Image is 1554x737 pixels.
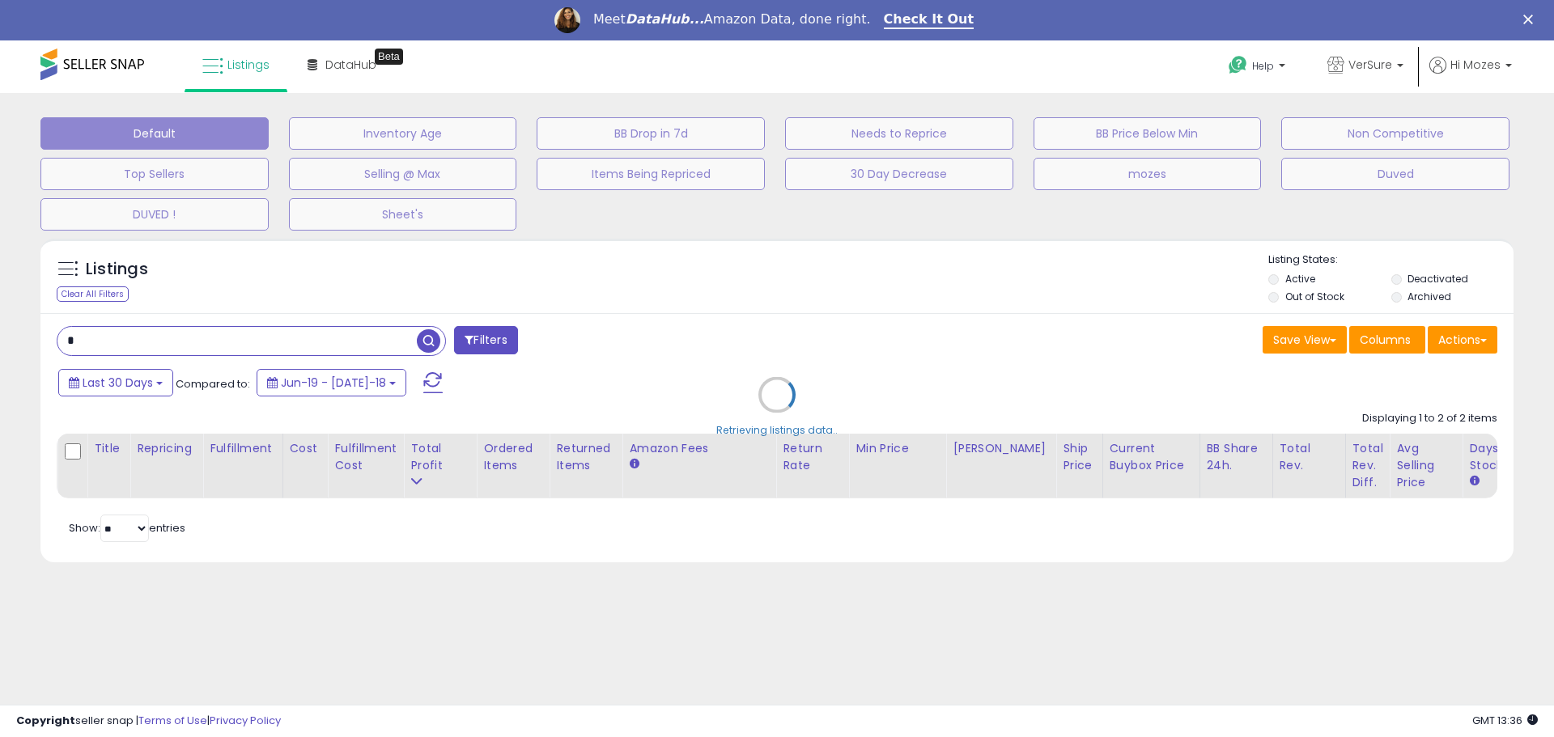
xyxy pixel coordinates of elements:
[884,11,974,29] a: Check It Out
[325,57,376,73] span: DataHub
[593,11,871,28] div: Meet Amazon Data, done right.
[785,158,1013,190] button: 30 Day Decrease
[16,713,75,728] strong: Copyright
[1348,57,1392,73] span: VerSure
[1281,158,1509,190] button: Duved
[289,198,517,231] button: Sheet's
[16,714,281,729] div: seller snap | |
[1281,117,1509,150] button: Non Competitive
[1450,57,1501,73] span: Hi Mozes
[1315,40,1416,93] a: VerSure
[537,158,765,190] button: Items Being Repriced
[227,57,270,73] span: Listings
[289,158,517,190] button: Selling @ Max
[40,117,269,150] button: Default
[716,423,838,438] div: Retrieving listings data..
[1034,158,1262,190] button: mozes
[295,40,388,89] a: DataHub
[289,117,517,150] button: Inventory Age
[40,158,269,190] button: Top Sellers
[1523,15,1539,24] div: Close
[785,117,1013,150] button: Needs to Reprice
[626,11,704,27] i: DataHub...
[1228,55,1248,75] i: Get Help
[1472,713,1538,728] span: 2025-08-18 13:36 GMT
[537,117,765,150] button: BB Drop in 7d
[190,40,282,89] a: Listings
[1429,57,1512,93] a: Hi Mozes
[210,713,281,728] a: Privacy Policy
[40,198,269,231] button: DUVED !
[375,49,403,65] div: Tooltip anchor
[1034,117,1262,150] button: BB Price Below Min
[1216,43,1301,93] a: Help
[1252,59,1274,73] span: Help
[554,7,580,33] img: Profile image for Georgie
[138,713,207,728] a: Terms of Use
